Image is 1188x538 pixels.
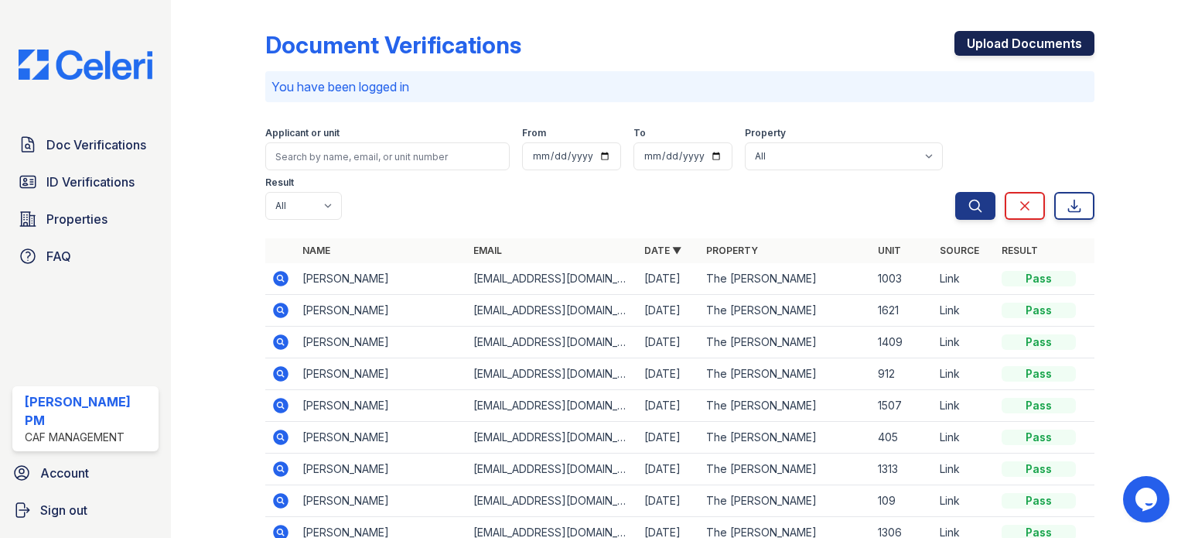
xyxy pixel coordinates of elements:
[12,241,159,272] a: FAQ
[638,327,700,358] td: [DATE]
[638,358,700,390] td: [DATE]
[1002,366,1076,382] div: Pass
[296,295,467,327] td: [PERSON_NAME]
[934,358,995,390] td: Link
[700,358,871,390] td: The [PERSON_NAME]
[638,295,700,327] td: [DATE]
[1002,398,1076,413] div: Pass
[6,495,165,526] a: Sign out
[934,390,995,422] td: Link
[700,390,871,422] td: The [PERSON_NAME]
[296,422,467,454] td: [PERSON_NAME]
[265,142,510,170] input: Search by name, email, or unit number
[467,390,638,422] td: [EMAIL_ADDRESS][DOMAIN_NAME]
[638,422,700,454] td: [DATE]
[878,245,901,256] a: Unit
[467,422,638,454] td: [EMAIL_ADDRESS][DOMAIN_NAME]
[473,245,502,256] a: Email
[872,454,934,485] td: 1313
[12,166,159,197] a: ID Verifications
[644,245,681,256] a: Date ▼
[638,485,700,517] td: [DATE]
[296,263,467,295] td: [PERSON_NAME]
[934,454,995,485] td: Link
[700,295,871,327] td: The [PERSON_NAME]
[6,50,165,80] img: CE_Logo_Blue-a8612792a0a2168367f1c8372b55b34899dd931a85d93a1a3d3e32e68fde9ad4.png
[934,485,995,517] td: Link
[46,173,135,191] span: ID Verifications
[265,176,294,189] label: Result
[1002,245,1038,256] a: Result
[40,501,87,519] span: Sign out
[700,327,871,358] td: The [PERSON_NAME]
[1002,493,1076,509] div: Pass
[467,263,638,295] td: [EMAIL_ADDRESS][DOMAIN_NAME]
[700,454,871,485] td: The [PERSON_NAME]
[265,127,340,139] label: Applicant or unit
[934,263,995,295] td: Link
[1002,461,1076,477] div: Pass
[467,454,638,485] td: [EMAIL_ADDRESS][DOMAIN_NAME]
[934,327,995,358] td: Link
[954,31,1094,56] a: Upload Documents
[12,129,159,160] a: Doc Verifications
[12,204,159,235] a: Properties
[872,390,934,422] td: 1507
[6,457,165,488] a: Account
[700,422,871,454] td: The [PERSON_NAME]
[296,485,467,517] td: [PERSON_NAME]
[296,390,467,422] td: [PERSON_NAME]
[265,31,521,59] div: Document Verifications
[296,327,467,358] td: [PERSON_NAME]
[745,127,786,139] label: Property
[872,422,934,454] td: 405
[872,327,934,358] td: 1409
[46,247,71,266] span: FAQ
[467,327,638,358] td: [EMAIL_ADDRESS][DOMAIN_NAME]
[522,127,546,139] label: From
[40,464,89,482] span: Account
[1002,334,1076,350] div: Pass
[302,245,330,256] a: Name
[872,485,934,517] td: 109
[296,358,467,390] td: [PERSON_NAME]
[296,454,467,485] td: [PERSON_NAME]
[271,77,1088,96] p: You have been logged in
[638,454,700,485] td: [DATE]
[638,390,700,422] td: [DATE]
[1002,303,1076,318] div: Pass
[25,430,152,445] div: CAF Management
[700,263,871,295] td: The [PERSON_NAME]
[1002,271,1076,286] div: Pass
[638,263,700,295] td: [DATE]
[633,127,646,139] label: To
[46,210,108,228] span: Properties
[700,485,871,517] td: The [PERSON_NAME]
[467,358,638,390] td: [EMAIL_ADDRESS][DOMAIN_NAME]
[940,245,979,256] a: Source
[872,263,934,295] td: 1003
[934,295,995,327] td: Link
[1002,430,1076,445] div: Pass
[467,295,638,327] td: [EMAIL_ADDRESS][DOMAIN_NAME]
[872,295,934,327] td: 1621
[872,358,934,390] td: 912
[1123,476,1173,523] iframe: chat widget
[934,422,995,454] td: Link
[467,485,638,517] td: [EMAIL_ADDRESS][DOMAIN_NAME]
[46,135,146,154] span: Doc Verifications
[706,245,758,256] a: Property
[25,392,152,430] div: [PERSON_NAME] PM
